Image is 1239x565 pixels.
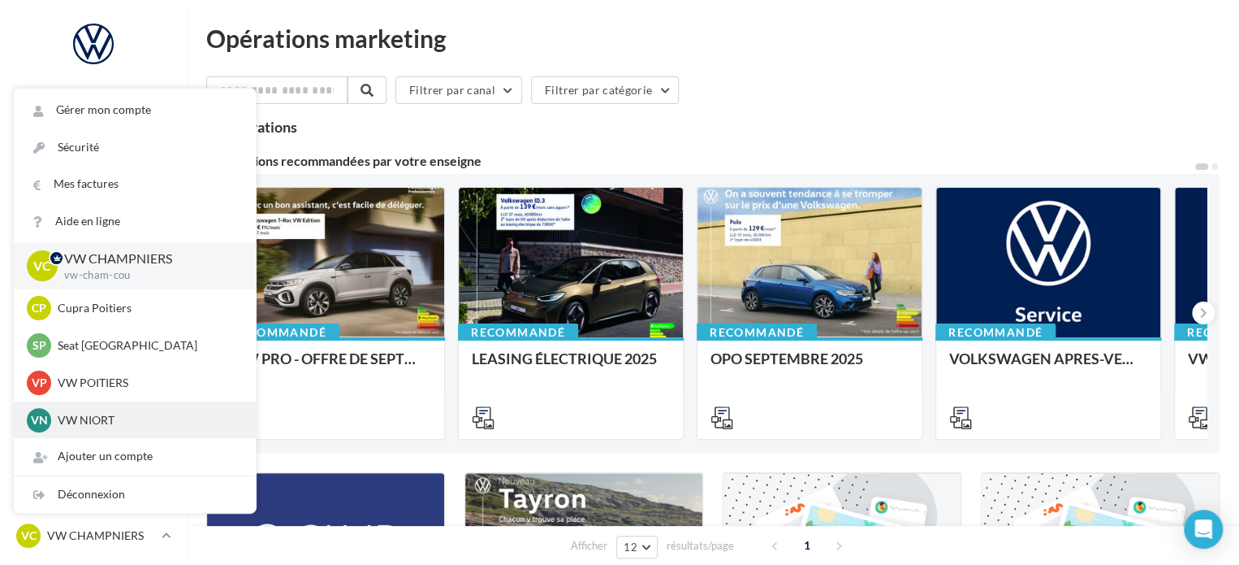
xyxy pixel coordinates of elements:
[58,300,236,316] p: Cupra Poitiers
[33,257,51,276] span: VC
[219,324,339,341] div: Recommandé
[31,412,48,428] span: VN
[47,528,155,544] p: VW CHAMPNIERS
[935,324,1056,341] div: Recommandé
[32,300,46,316] span: CP
[10,366,177,400] a: Calendrier
[14,438,256,475] div: Ajouter un compte
[624,541,637,554] span: 12
[58,375,236,391] p: VW POITIERS
[616,536,658,558] button: 12
[794,532,820,558] span: 1
[10,81,171,115] button: Notifications 1
[472,350,670,383] div: LEASING ÉLECTRIQUE 2025
[10,285,177,319] a: Contacts
[32,375,47,391] span: VP
[10,406,177,454] a: PLV et print personnalisable
[64,250,230,268] p: VW CHAMPNIERS
[14,166,256,202] a: Mes factures
[10,162,177,197] a: Boîte de réception
[14,203,256,240] a: Aide en ligne
[10,325,177,359] a: Médiathèque
[531,76,679,104] button: Filtrer par catégorie
[10,245,177,279] a: Campagnes
[21,528,37,544] span: VC
[1184,510,1223,549] div: Open Intercom Messenger
[667,538,734,554] span: résultats/page
[13,520,174,551] a: VC VW CHAMPNIERS
[32,337,46,354] span: SP
[227,120,297,134] div: opérations
[949,350,1147,383] div: VOLKSWAGEN APRES-VENTE
[571,538,607,554] span: Afficher
[206,26,1220,50] div: Opérations marketing
[697,324,817,341] div: Recommandé
[58,412,236,428] p: VW NIORT
[710,350,909,383] div: OPO SEPTEMBRE 2025
[14,476,256,513] div: Déconnexion
[58,337,236,354] p: Seat [GEOGRAPHIC_DATA]
[14,129,256,166] a: Sécurité
[10,122,177,156] a: Opérations
[233,350,431,383] div: VW PRO - OFFRE DE SEPTEMBRE 25
[64,268,230,283] p: vw-cham-cou
[10,460,177,508] a: Campagnes DataOnDemand
[458,324,578,341] div: Recommandé
[395,76,522,104] button: Filtrer par canal
[206,154,1194,167] div: 6 opérations recommandées par votre enseigne
[10,204,177,238] a: Visibilité en ligne
[14,92,256,128] a: Gérer mon compte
